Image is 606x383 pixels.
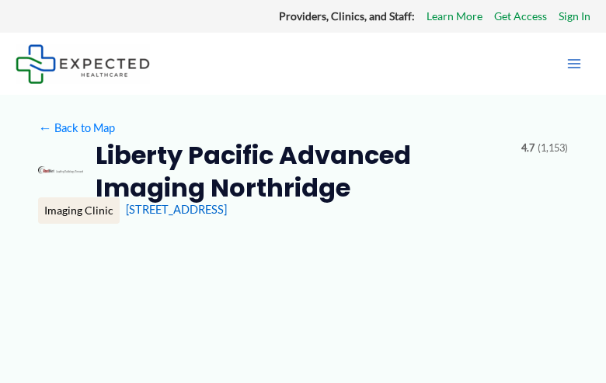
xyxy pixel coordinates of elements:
h2: Liberty Pacific Advanced Imaging Northridge [96,139,509,204]
a: ←Back to Map [38,117,115,138]
div: Imaging Clinic [38,197,120,224]
span: 4.7 [521,139,535,158]
a: Learn More [427,6,482,26]
a: Get Access [494,6,547,26]
img: Expected Healthcare Logo - side, dark font, small [16,44,150,84]
a: Sign In [559,6,590,26]
button: Main menu toggle [558,47,590,80]
a: [STREET_ADDRESS] [126,203,227,216]
span: (1,153) [538,139,568,158]
span: ← [38,121,52,135]
strong: Providers, Clinics, and Staff: [279,9,415,23]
